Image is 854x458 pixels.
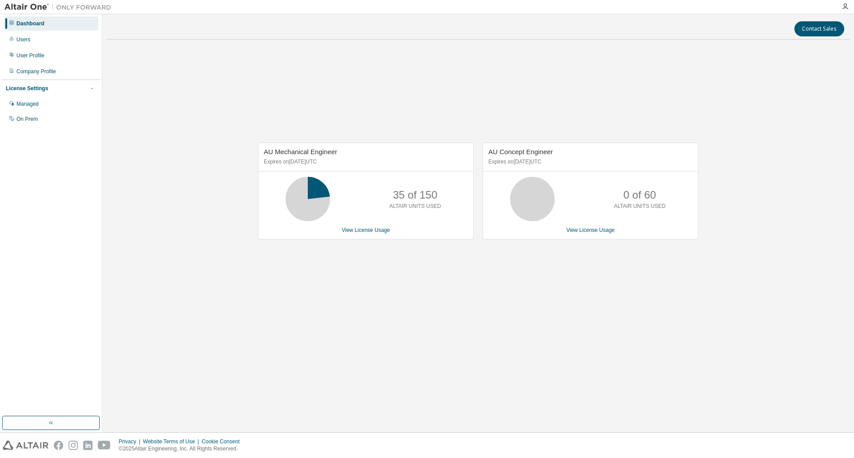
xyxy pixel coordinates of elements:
p: ALTAIR UNITS USED [389,203,441,210]
div: On Prem [16,115,38,123]
img: Altair One [4,3,116,12]
a: View License Usage [566,227,615,233]
span: AU Mechanical Engineer [264,148,337,155]
div: Privacy [119,438,143,445]
div: Dashboard [16,20,44,27]
div: Company Profile [16,68,56,75]
p: 35 of 150 [393,187,437,203]
div: Cookie Consent [201,438,245,445]
img: instagram.svg [68,441,78,450]
p: ALTAIR UNITS USED [614,203,665,210]
div: License Settings [6,85,48,92]
div: Users [16,36,30,43]
a: View License Usage [342,227,390,233]
p: Expires on [DATE] UTC [264,158,466,166]
img: youtube.svg [98,441,111,450]
img: linkedin.svg [83,441,93,450]
div: Managed [16,100,39,108]
img: facebook.svg [54,441,63,450]
img: altair_logo.svg [3,441,48,450]
p: 0 of 60 [624,187,656,203]
p: Expires on [DATE] UTC [488,158,690,166]
p: © 2025 Altair Engineering, Inc. All Rights Reserved. [119,445,245,453]
div: User Profile [16,52,44,59]
button: Contact Sales [794,21,844,36]
span: AU Concept Engineer [488,148,553,155]
div: Website Terms of Use [143,438,201,445]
